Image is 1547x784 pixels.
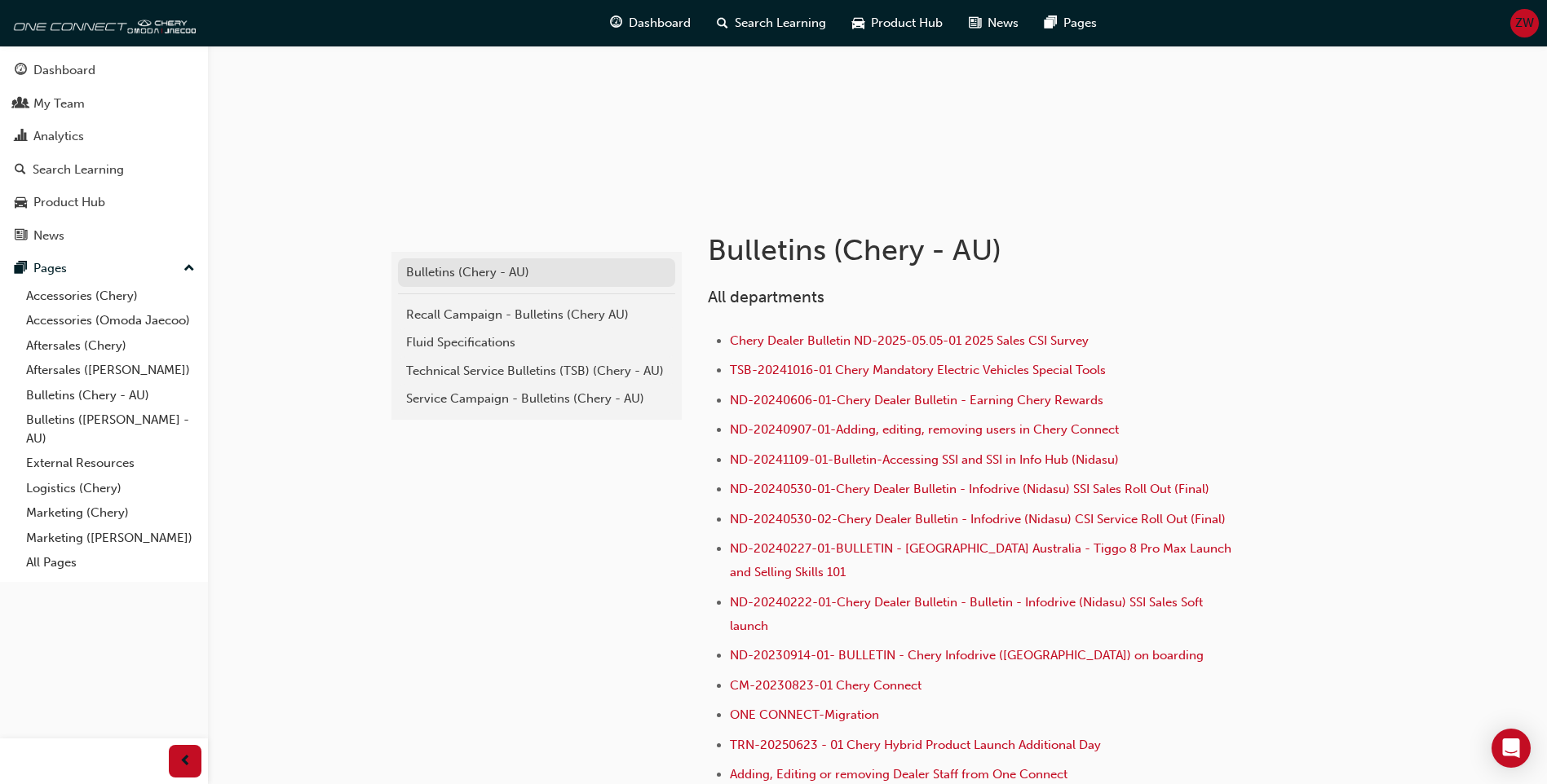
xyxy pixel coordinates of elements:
[839,7,956,40] a: car-iconProduct Hub
[398,357,675,385] a: Technical Service Bulletins (TSB) (Chery - AU)
[7,121,201,152] a: Analytics
[730,482,1209,496] a: ND-20240530-01-Chery Dealer Bulletin - Infodrive (Nidasu) SSI Sales Roll Out (Final)
[33,193,105,212] div: Product Hub
[1063,14,1097,33] span: Pages
[988,14,1019,33] span: News
[20,284,201,309] a: Accessories (Chery)
[610,13,622,33] span: guage-icon
[33,61,95,80] div: Dashboard
[15,163,26,178] span: search-icon
[20,550,201,575] a: All Pages
[730,422,1119,437] a: ND-20240907-01-Adding, editing, removing users in Chery Connect
[20,407,201,451] a: Bulletins ([PERSON_NAME] - AU)
[20,476,201,501] a: Logistics (Chery)
[1032,7,1110,40] a: pages-iconPages
[730,333,1089,348] a: Chery Dealer Bulletin ND-2025-05.05-01 2025 Sales CSI Survey
[7,155,201,185] a: Search Learning
[33,259,67,278] div: Pages
[708,232,1243,268] h1: Bulletins (Chery - AU)
[20,526,201,551] a: Marketing ([PERSON_NAME])
[730,512,1226,526] a: ND-20240530-02-Chery Dealer Bulletin - Infodrive (Nidasu) CSI Service Roll Out (Final)
[852,13,864,33] span: car-icon
[704,7,839,40] a: search-iconSearch Learning
[7,55,201,86] a: Dashboard
[730,707,879,722] a: ONE CONNECT-Migration
[406,263,667,282] div: Bulletins (Chery - AU)
[969,13,981,33] span: news-icon
[956,7,1032,40] a: news-iconNews
[179,751,192,772] span: prev-icon
[8,7,196,39] img: oneconnect
[730,595,1206,633] a: ND-20240222-01-Chery Dealer Bulletin - Bulletin - Infodrive (Nidasu) SSI Sales Soft launch
[20,358,201,383] a: Aftersales ([PERSON_NAME])
[7,187,201,218] a: Product Hub
[1510,9,1539,37] button: ZW
[20,308,201,333] a: Accessories (Omoda Jaecoo)
[33,95,85,113] div: My Team
[33,127,84,146] div: Analytics
[735,14,826,33] span: Search Learning
[15,229,27,244] span: news-icon
[730,767,1067,782] a: Adding, Editing or removing Dealer Staff from One Connect
[7,221,201,251] a: News
[15,64,27,78] span: guage-icon
[20,500,201,526] a: Marketing (Chery)
[730,738,1101,752] a: TRN-20250623 - 01 Chery Hybrid Product Launch Additional Day
[15,97,27,112] span: people-icon
[398,385,675,413] a: Service Campaign - Bulletins (Chery - AU)
[20,333,201,359] a: Aftersales (Chery)
[20,451,201,476] a: External Resources
[871,14,943,33] span: Product Hub
[7,89,201,119] a: My Team
[398,301,675,329] a: Recall Campaign - Bulletins (Chery AU)
[629,14,691,33] span: Dashboard
[20,383,201,408] a: Bulletins (Chery - AU)
[398,258,675,287] a: Bulletins (Chery - AU)
[597,7,704,40] a: guage-iconDashboard
[33,161,124,179] div: Search Learning
[1515,14,1534,33] span: ZW
[730,452,1119,467] a: ND-20241109-01-Bulletin-Accessing SSI and SSI in Info Hub (Nidasu)
[398,328,675,357] a: Fluid Specifications
[717,13,728,33] span: search-icon
[183,258,195,280] span: up-icon
[1492,729,1531,768] div: Open Intercom Messenger
[406,333,667,352] div: Fluid Specifications
[730,393,1103,407] a: ND-20240606-01-Chery Dealer Bulletin - Earning Chery Rewards
[730,648,1204,663] a: ND-20230914-01- BULLETIN - Chery Infodrive ([GEOGRAPHIC_DATA]) on boarding
[1045,13,1057,33] span: pages-icon
[33,227,64,245] div: News
[15,262,27,276] span: pages-icon
[730,541,1235,579] a: ND-20240227-01-BULLETIN - [GEOGRAPHIC_DATA] Australia - Tiggo 8 Pro Max Launch and Selling Skills...
[730,363,1106,377] a: TSB-20241016-01 Chery Mandatory Electric Vehicles Special Tools
[7,253,201,284] button: Pages
[730,678,922,693] a: CM-20230823-01 Chery Connect
[15,196,27,210] span: car-icon
[406,306,667,324] div: Recall Campaign - Bulletins (Chery AU)
[406,362,667,381] div: Technical Service Bulletins (TSB) (Chery - AU)
[406,390,667,408] div: Service Campaign - Bulletins (Chery - AU)
[15,130,27,144] span: chart-icon
[7,52,201,253] button: DashboardMy TeamAnalyticsSearch LearningProduct HubNews
[708,288,824,306] span: All departments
